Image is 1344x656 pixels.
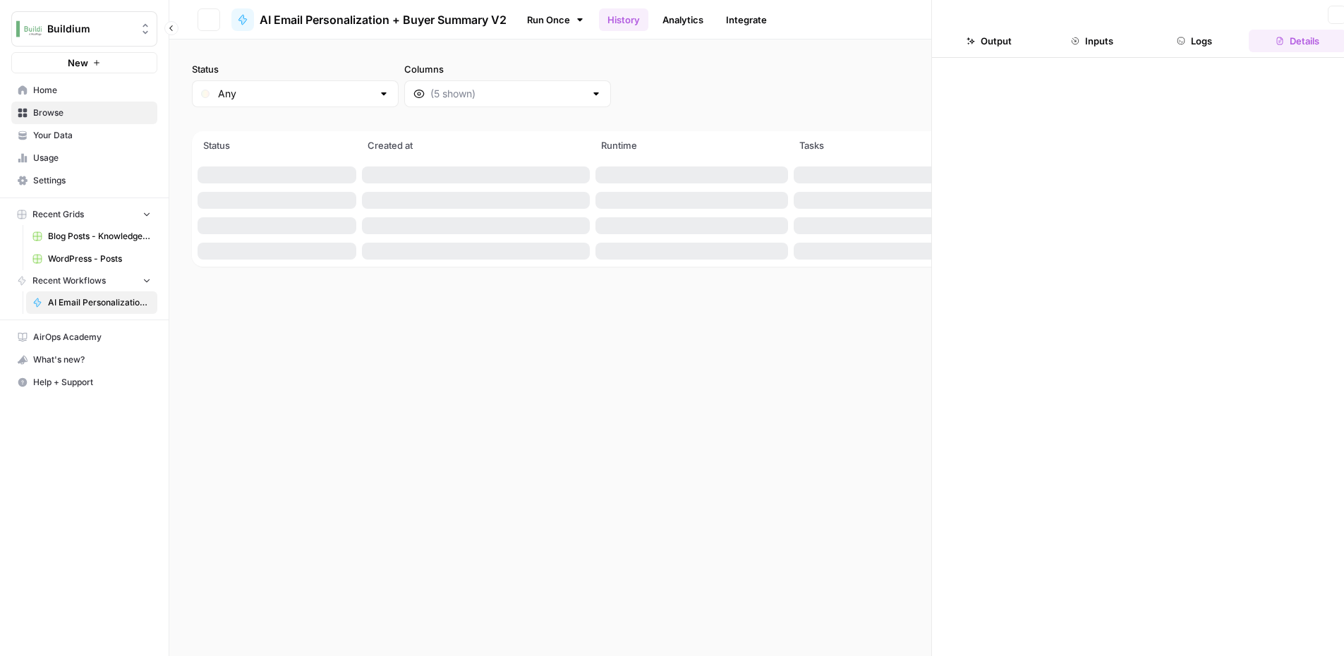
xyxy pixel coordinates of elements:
span: AI Email Personalization + Buyer Summary V2 [48,296,151,309]
button: Logs [1146,30,1244,52]
span: Browse [33,107,151,119]
a: WordPress - Posts [26,248,157,270]
a: AI Email Personalization + Buyer Summary V2 [231,8,507,31]
span: New [68,56,88,70]
span: Your Data [33,129,151,142]
a: History [599,8,648,31]
a: AirOps Academy [11,326,157,348]
a: Home [11,79,157,102]
span: AI Email Personalization + Buyer Summary V2 [260,11,507,28]
a: Your Data [11,124,157,147]
span: AirOps Academy [33,331,151,344]
span: Settings [33,174,151,187]
a: Run Once [518,8,593,32]
input: (5 shown) [430,87,585,101]
label: Status [192,62,399,76]
span: Help + Support [33,376,151,389]
span: Usage [33,152,151,164]
th: Runtime [593,131,792,162]
th: Created at [359,131,593,162]
span: Blog Posts - Knowledge Base.csv [48,230,151,243]
button: Recent Grids [11,204,157,225]
img: Buildium Logo [16,16,42,42]
a: Browse [11,102,157,124]
span: WordPress - Posts [48,253,151,265]
span: Recent Grids [32,208,84,221]
span: Recent Workflows [32,274,106,287]
button: Inputs [1043,30,1141,52]
th: Status [195,131,359,162]
a: Analytics [654,8,712,31]
span: Buildium [47,22,133,36]
input: Any [218,87,373,101]
a: Blog Posts - Knowledge Base.csv [26,225,157,248]
a: Settings [11,169,157,192]
div: What's new? [12,349,157,370]
a: AI Email Personalization + Buyer Summary V2 [26,291,157,314]
button: Workspace: Buildium [11,11,157,47]
a: Integrate [718,8,775,31]
button: Recent Workflows [11,270,157,291]
button: New [11,52,157,73]
label: Columns [404,62,611,76]
button: Output [940,30,1038,52]
button: Help + Support [11,371,157,394]
th: Tasks [791,131,948,162]
span: Home [33,84,151,97]
button: What's new? [11,348,157,371]
a: Usage [11,147,157,169]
